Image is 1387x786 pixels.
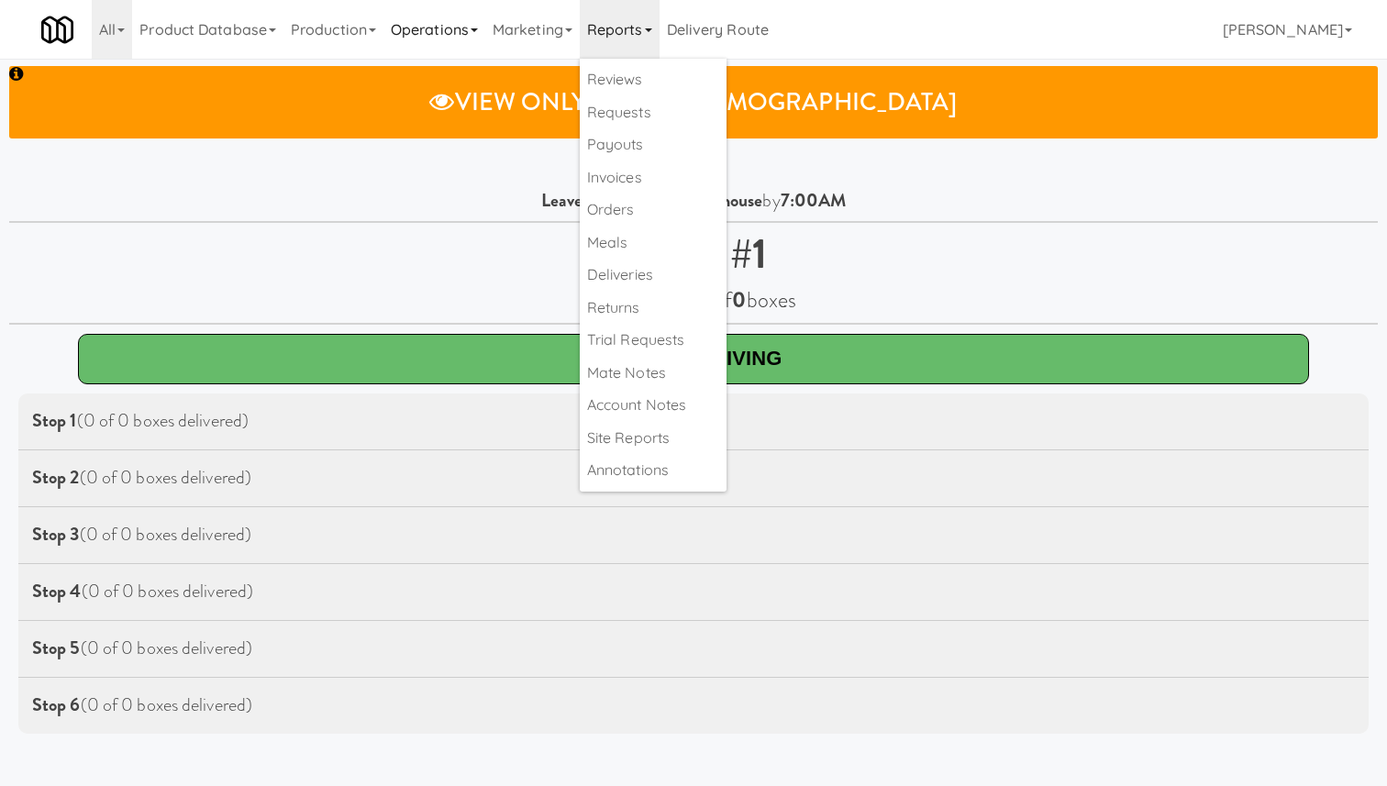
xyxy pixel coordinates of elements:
[732,284,746,316] b: 0
[580,454,727,487] a: Annotations
[580,292,727,325] a: Returns
[580,324,727,357] a: Trial Requests
[32,411,1355,431] h5: (0 of 0 boxes delivered)
[32,464,80,491] b: Stop 2
[580,161,727,194] a: Invoices
[580,227,727,260] a: Meals
[580,422,727,455] a: Site Reports
[32,635,81,661] b: Stop 5
[9,191,1378,211] h5: by
[541,187,763,214] b: Leave Chef Brandz Warehouse
[580,357,727,390] a: Mate Notes
[32,638,1355,659] h5: (0 of 0 boxes delivered)
[32,581,1355,602] h5: (0 of 0 boxes delivered)
[580,96,727,129] a: Requests
[32,468,1355,488] h5: (0 of 0 boxes delivered)
[9,232,1378,278] h2: Route #1
[32,578,82,604] b: Stop 4
[580,259,727,292] a: Deliveries
[580,389,727,422] a: Account Notes
[32,407,77,434] b: Stop 1
[580,194,727,227] a: Orders
[23,80,1364,125] div: VIEW ONLY: Driver is [DEMOGRAPHIC_DATA]
[580,63,727,96] a: Reviews
[32,692,81,718] b: Stop 6
[9,288,1378,312] h4: Scanned out of boxes
[41,14,73,46] img: Micromart
[9,160,1378,180] h5: [DATE]
[78,334,1310,384] button: START DRIVING
[32,521,80,548] b: Stop 3
[32,695,1355,715] h5: (0 of 0 boxes delivered)
[580,128,727,161] a: Payouts
[781,187,847,214] b: 7:00AM
[32,525,1355,545] h5: (0 of 0 boxes delivered)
